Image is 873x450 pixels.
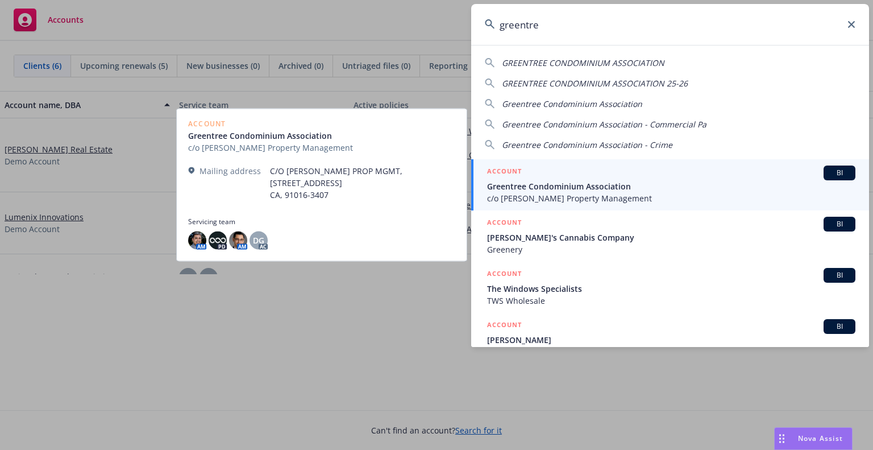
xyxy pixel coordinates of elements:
span: c/o [PERSON_NAME] Property Management [487,192,855,204]
span: Greentree Condominium Association [487,180,855,192]
span: BI [828,168,851,178]
span: BI [828,219,851,229]
h5: ACCOUNT [487,268,522,282]
h5: ACCOUNT [487,319,522,333]
span: Greentree Condominium Association - Commercial Pa [502,119,706,130]
span: TWS Wholesale [487,295,855,307]
span: Greentree Condominium Association - Crime [502,139,672,150]
a: ACCOUNTBIThe Windows SpecialistsTWS Wholesale [471,262,869,313]
a: ACCOUNTBIGreentree Condominium Associationc/o [PERSON_NAME] Property Management [471,159,869,210]
span: [PERSON_NAME]'s Cannabis Company [487,232,855,243]
span: BI [828,270,851,280]
span: The Windows Specialists [487,283,855,295]
input: Search... [471,4,869,45]
div: Drag to move [775,428,789,449]
span: Greentree Condominium Association [502,98,642,109]
span: GREENTREE CONDOMINIUM ASSOCIATION [502,57,664,68]
a: ACCOUNTBI[PERSON_NAME]'s Cannabis CompanyGreenery [471,210,869,262]
span: [PERSON_NAME] [487,334,855,346]
span: Nova Assist [798,434,843,443]
span: GREENTREE CONDOMINIUM ASSOCIATION 25-26 [502,78,688,89]
h5: ACCOUNT [487,166,522,179]
button: Nova Assist [774,427,853,450]
span: BI [828,321,851,332]
h5: ACCOUNT [487,217,522,230]
span: Greenery [487,243,855,255]
a: ACCOUNTBI[PERSON_NAME] [471,313,869,352]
